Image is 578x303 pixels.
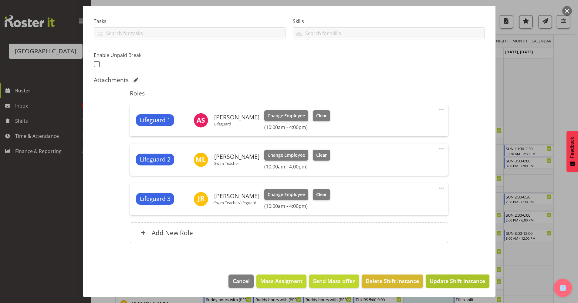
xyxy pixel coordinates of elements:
[140,195,171,203] span: Lifeguard 3
[214,114,259,121] h6: [PERSON_NAME]
[570,137,575,158] span: Feedback
[430,277,485,285] span: Update Shift Instance
[264,203,330,209] h6: (10:00am - 4:00pm)
[268,152,305,158] span: Change Employee
[264,124,330,130] h6: (10:00am - 4:00pm)
[194,152,208,167] img: mark-lieshout8737.jpg
[313,189,330,200] button: Clear
[313,150,330,161] button: Clear
[214,153,259,160] h6: [PERSON_NAME]
[152,229,193,237] h6: Add New Role
[313,110,330,121] button: Clear
[256,275,306,288] button: Mass Assigment
[560,285,566,291] img: help-xxl-2.png
[293,28,484,38] input: Search for skills
[264,164,330,170] h6: (10:00am - 4:00pm)
[214,161,259,166] p: Swim Teacher
[140,155,171,164] span: Lifeguard 2
[214,193,259,199] h6: [PERSON_NAME]
[233,277,250,285] span: Cancel
[268,112,305,119] span: Change Employee
[260,277,303,285] span: Mass Assigment
[130,90,448,97] h5: Roles
[214,122,259,126] p: Lifeguard
[228,275,253,288] button: Cancel
[264,189,308,200] button: Change Employee
[94,18,286,25] label: Tasks
[426,275,489,288] button: Update Shift Instance
[94,76,129,84] h5: Attachments
[566,131,578,172] button: Feedback - Show survey
[313,277,355,285] span: Send Mass offer
[194,113,208,128] img: alex-sansom10370.jpg
[94,28,285,38] input: Search for tasks
[140,116,171,125] span: Lifeguard 1
[316,112,327,119] span: Clear
[309,275,359,288] button: Send Mass offer
[366,277,419,285] span: Delete Shift Instance
[94,52,186,59] label: Enable Unpaid Break
[264,150,308,161] button: Change Employee
[264,110,308,121] button: Change Employee
[214,200,259,205] p: Swim Teacher/lifeguard
[293,18,485,25] label: Skills
[362,275,423,288] button: Delete Shift Instance
[316,191,327,198] span: Clear
[194,192,208,206] img: jasika-rohloff11416.jpg
[268,191,305,198] span: Change Employee
[316,152,327,158] span: Clear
